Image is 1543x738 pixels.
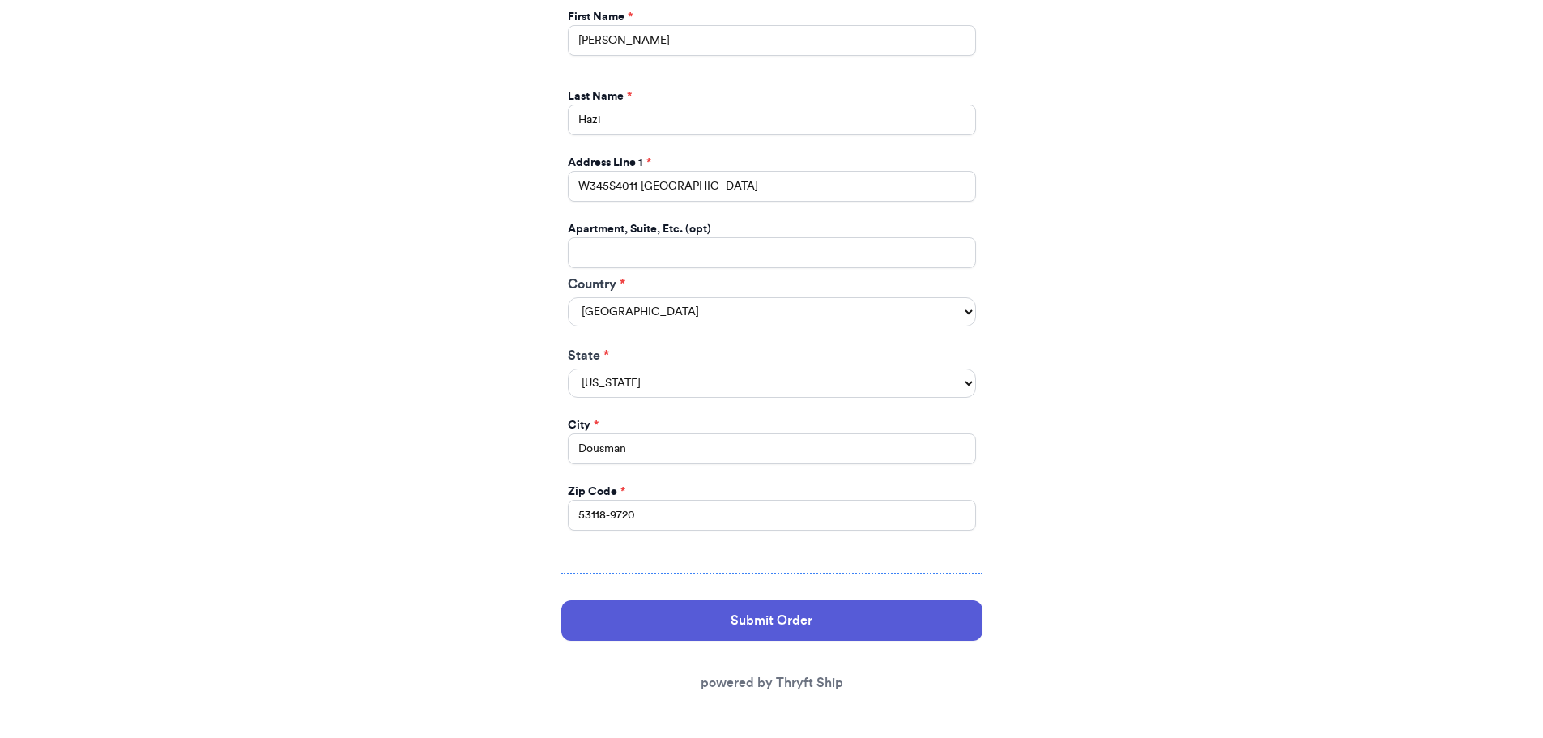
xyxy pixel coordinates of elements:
label: Address Line 1 [568,155,651,171]
label: Country [568,275,976,294]
label: First Name [568,9,633,25]
button: Submit Order [561,600,982,641]
label: State [568,346,976,365]
label: Apartment, Suite, Etc. (opt) [568,221,711,237]
a: powered by Thryft Ship [701,676,843,689]
label: Last Name [568,88,632,105]
label: City [568,417,599,433]
input: Last Name [568,105,976,135]
label: Zip Code [568,484,625,500]
input: First Name [568,25,976,56]
input: 12345 [568,500,976,531]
